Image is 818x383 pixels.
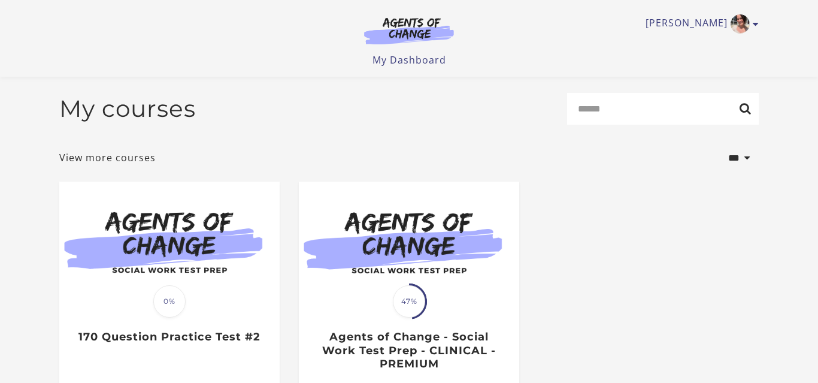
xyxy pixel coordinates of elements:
a: Toggle menu [646,14,753,34]
a: View more courses [59,150,156,165]
img: Agents of Change Logo [352,17,466,44]
span: 47% [393,285,425,318]
h3: Agents of Change - Social Work Test Prep - CLINICAL - PREMIUM [311,330,506,371]
a: My Dashboard [372,53,446,67]
h3: 170 Question Practice Test #2 [72,330,266,344]
span: 0% [153,285,186,318]
h2: My courses [59,95,196,123]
